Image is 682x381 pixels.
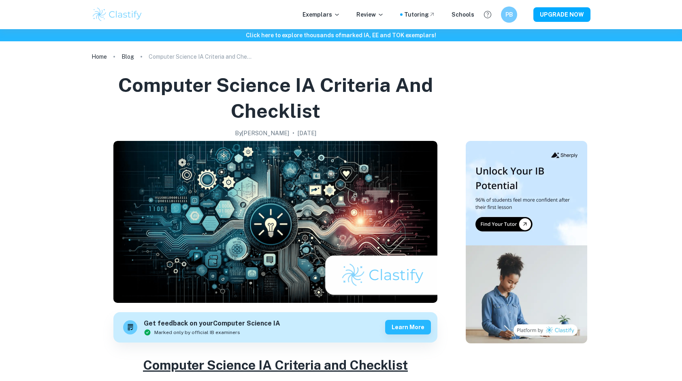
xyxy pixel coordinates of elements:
a: Home [92,51,107,62]
button: UPGRADE NOW [533,7,590,22]
button: Learn more [385,320,431,334]
p: Review [356,10,384,19]
a: Schools [452,10,474,19]
p: Exemplars [303,10,340,19]
button: PB [501,6,517,23]
span: Marked only by official IB examiners [154,329,240,336]
button: Help and Feedback [481,8,494,21]
u: Computer Science IA Criteria and Checklist [143,358,408,372]
a: Get feedback on yourComputer Science IAMarked only by official IB examinersLearn more [113,312,437,343]
p: • [292,129,294,138]
h6: PB [505,10,514,19]
p: Computer Science IA Criteria and Checklist [149,52,254,61]
h6: Get feedback on your Computer Science IA [144,319,280,329]
h1: Computer Science IA Criteria and Checklist [95,72,456,124]
img: Computer Science IA Criteria and Checklist cover image [113,141,437,303]
img: Thumbnail [466,141,587,343]
h2: [DATE] [298,129,316,138]
img: Clastify logo [92,6,143,23]
h6: Click here to explore thousands of marked IA, EE and TOK exemplars ! [2,31,680,40]
a: Tutoring [404,10,435,19]
h2: By [PERSON_NAME] [235,129,289,138]
a: Blog [121,51,134,62]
